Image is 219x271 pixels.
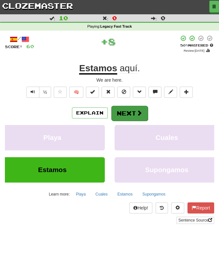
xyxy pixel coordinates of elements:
[111,106,148,121] button: Next
[5,77,214,83] div: We are here.
[117,87,130,98] button: Ignore sentence (alt+i)
[72,189,89,199] button: Playa
[92,189,111,199] button: Cuales
[156,202,168,213] button: Round history (alt+y)
[117,63,140,74] span: .
[79,63,117,75] u: Estamos
[103,16,108,20] span: :
[164,87,177,98] button: Edit sentence (alt+d)
[54,87,67,98] button: Favorite sentence (alt+f)
[38,166,67,173] span: Estamos
[69,87,83,98] button: 🧠
[86,87,99,98] button: Set this sentence to 100% Mastered (alt+m)
[145,166,188,173] span: Supongamos
[26,44,34,49] span: 60
[101,35,108,48] span: +
[120,63,138,74] span: aquí
[184,49,204,52] small: Review: [DATE]
[5,45,22,49] span: Score:
[72,107,108,118] button: Explain
[5,35,34,43] div: /
[102,87,115,98] button: Reset to 0% Mastered (alt+r)
[49,192,70,196] small: Learn more:
[151,16,157,20] span: :
[100,24,132,28] strong: Legacy Fast Track
[129,202,152,213] button: Help!
[179,43,214,47] div: Mastered
[49,16,55,20] span: :
[180,87,193,98] button: Add to collection (alt+a)
[25,87,51,101] div: Text-to-speech controls
[148,87,161,98] button: Discuss sentence (alt+u)
[39,87,51,98] button: ½
[133,87,146,98] button: Grammar (alt+g)
[59,15,68,21] span: 10
[161,15,165,21] span: 0
[108,36,116,47] span: 8
[139,189,169,199] button: Supongamos
[114,189,136,199] button: Estamos
[176,217,214,224] a: Sentence Source
[156,134,178,141] span: Cuales
[180,43,188,47] span: 50 %
[26,87,39,98] button: Play sentence audio (ctl+space)
[112,15,116,21] span: 0
[187,202,214,213] button: Report
[43,134,61,141] span: Playa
